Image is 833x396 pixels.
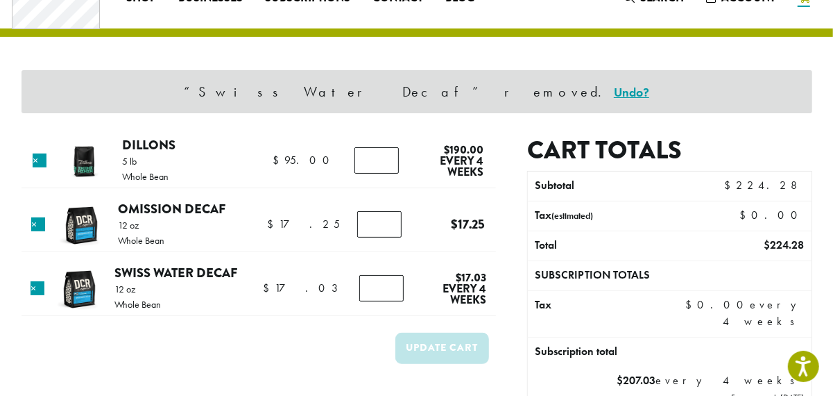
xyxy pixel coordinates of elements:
[456,270,486,286] bdi: 17.03
[354,147,399,174] input: Product quantity
[686,297,750,312] span: 0.00
[740,208,805,222] bdi: 0.00
[445,142,484,158] bdi: 190.00
[263,281,275,295] span: $
[31,281,44,295] a: Remove this item
[267,217,340,231] bdi: 17.25
[528,338,811,367] th: Subscription total
[764,238,770,252] span: $
[551,210,593,222] small: (estimated)
[528,231,698,261] th: Total
[617,373,624,388] span: $
[114,263,237,282] a: Swiss Water Decaf
[528,172,698,201] th: Subtotal
[57,267,102,312] img: Swiss Water Decaf
[456,270,461,286] span: $
[429,156,484,178] span: every 4 weeks
[452,215,486,233] bdi: 17.25
[263,281,343,295] bdi: 17.03
[527,135,811,165] h2: Cart totals
[62,139,107,184] img: Dillons
[528,261,811,290] th: Subscription totals
[118,220,164,230] p: 12 oz
[59,203,104,248] img: Omission Decaf
[267,217,279,231] span: $
[31,217,45,231] a: Remove this item
[431,283,486,306] span: every 4 weeks
[528,201,728,231] th: Tax
[122,156,169,166] p: 5 lb
[740,208,752,222] span: $
[273,153,336,167] bdi: 95.00
[118,236,164,245] p: Whole Bean
[528,291,678,337] th: Tax
[114,284,161,294] p: 12 oz
[118,199,225,218] a: Omission Decaf
[617,373,656,388] span: 207.03
[724,178,804,192] bdi: 224.28
[452,215,458,233] span: $
[614,84,649,100] a: Undo?
[764,238,804,252] bdi: 224.28
[273,153,284,167] span: $
[122,135,175,154] a: Dillons
[357,211,402,238] input: Product quantity
[359,275,404,302] input: Product quantity
[33,154,46,167] a: Remove this item
[724,178,736,192] span: $
[686,297,698,312] span: $
[679,291,811,337] td: every 4 weeks
[22,70,812,113] div: “Swiss Water Decaf” removed.
[122,172,169,181] p: Whole Bean
[114,299,161,309] p: Whole Bean
[445,142,450,158] span: $
[395,333,489,364] button: Update cart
